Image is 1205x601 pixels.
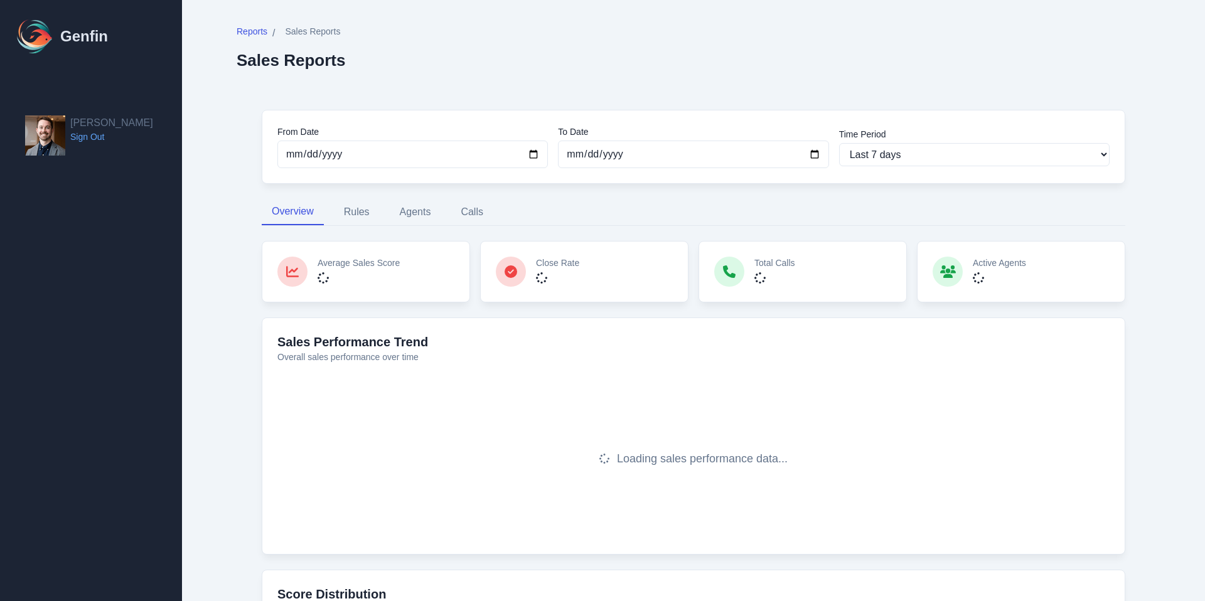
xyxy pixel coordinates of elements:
[536,257,579,269] p: Close Rate
[15,16,55,56] img: Logo
[277,351,1110,363] p: Overall sales performance over time
[262,199,324,225] button: Overview
[973,257,1026,269] p: Active Agents
[272,26,275,41] span: /
[277,125,548,138] label: From Date
[70,115,153,130] h2: [PERSON_NAME]
[60,26,108,46] h1: Genfin
[25,115,65,156] img: Jordan Stamman
[839,128,1110,141] label: Time Period
[754,257,795,269] p: Total Calls
[558,125,828,138] label: To Date
[334,199,380,225] button: Rules
[285,25,340,38] span: Sales Reports
[318,257,400,269] p: Average Sales Score
[70,130,153,143] a: Sign Out
[390,199,441,225] button: Agents
[237,25,267,41] a: Reports
[451,199,493,225] button: Calls
[237,51,345,70] h2: Sales Reports
[237,25,267,38] span: Reports
[277,333,1110,351] h3: Sales Performance Trend
[617,450,788,467] span: Loading sales performance data...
